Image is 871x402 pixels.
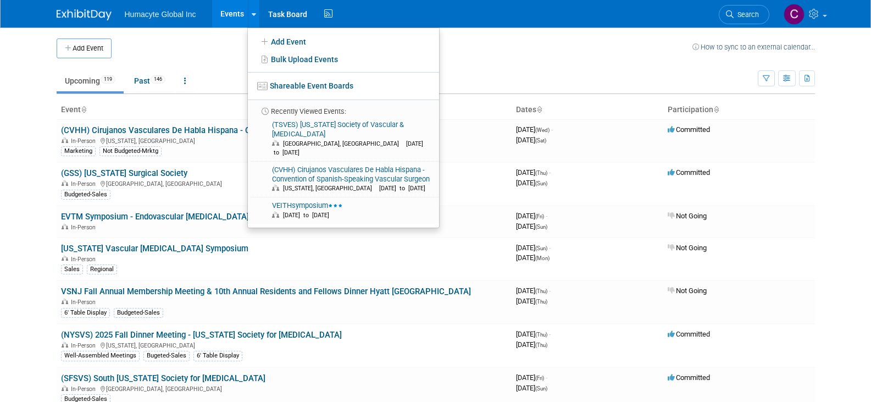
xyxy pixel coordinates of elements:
[516,373,547,382] span: [DATE]
[61,265,83,274] div: Sales
[251,162,435,197] a: (CVHH) Cirujanos Vasculares De Habla Hispana - Convention of Spanish-Speaking Vascular Surgeon [U...
[668,244,707,252] span: Not Going
[535,342,547,348] span: (Thu)
[713,105,719,114] a: Sort by Participation Type
[62,299,68,304] img: In-Person Event
[719,5,769,24] a: Search
[551,125,553,134] span: -
[143,351,190,361] div: Bugeted-Sales
[549,244,551,252] span: -
[248,100,439,117] li: Recently Viewed Events:
[61,330,342,340] a: (NYSVS) 2025 Fall Dinner Meeting - [US_STATE] Society for [MEDICAL_DATA]
[99,146,162,156] div: Not Budgeted-Mrktg
[512,101,663,119] th: Dates
[114,308,163,318] div: Budgeted-Sales
[536,105,542,114] a: Sort by Start Date
[101,75,115,84] span: 119
[57,70,124,91] a: Upcoming119
[81,105,86,114] a: Sort by Event Name
[516,136,546,144] span: [DATE]
[62,386,68,391] img: In-Person Event
[516,168,551,177] span: [DATE]
[668,330,710,338] span: Committed
[668,373,710,382] span: Committed
[668,287,707,295] span: Not Going
[87,265,117,274] div: Regional
[668,125,710,134] span: Committed
[535,288,547,294] span: (Thu)
[251,197,435,224] a: VEITHsymposium [DATE] to [DATE]
[71,342,99,349] span: In-Person
[57,101,512,119] th: Event
[535,245,547,251] span: (Sun)
[126,70,174,91] a: Past146
[516,254,550,262] span: [DATE]
[61,125,429,135] a: (CVHH) Cirujanos Vasculares De Habla Hispana - Convention of Spanish-Speaking Vascular Surgeon
[283,140,404,147] span: [GEOGRAPHIC_DATA], [GEOGRAPHIC_DATA]
[57,9,112,20] img: ExhibitDay
[283,185,378,192] span: [US_STATE], [GEOGRAPHIC_DATA]
[692,43,815,51] a: How to sync to an external calendar...
[71,224,99,231] span: In-Person
[251,117,435,161] a: (TSVES) [US_STATE] Society of Vascular & [MEDICAL_DATA] [GEOGRAPHIC_DATA], [GEOGRAPHIC_DATA] [DAT...
[71,180,99,188] span: In-Person
[535,137,546,144] span: (Sat)
[535,170,547,176] span: (Thu)
[535,180,547,186] span: (Sun)
[61,212,249,222] a: EVTM Symposium - Endovascular [MEDICAL_DATA]
[549,287,551,295] span: -
[61,287,471,296] a: VSNJ Fall Annual Membership Meeting & 10th Annual Residents and Fellows Dinner Hyatt [GEOGRAPHIC_...
[71,256,99,263] span: In-Person
[62,137,68,143] img: In-Person Event
[61,168,187,178] a: (GSS) [US_STATE] Surgical Society
[546,373,547,382] span: -
[61,340,507,349] div: [US_STATE], [GEOGRAPHIC_DATA]
[546,212,547,220] span: -
[62,342,68,348] img: In-Person Event
[663,101,815,119] th: Participation
[516,330,551,338] span: [DATE]
[734,10,759,19] span: Search
[62,224,68,229] img: In-Person Event
[61,373,265,383] a: (SFSVS) South [US_STATE] Society for [MEDICAL_DATA]
[62,180,68,186] img: In-Person Event
[535,386,547,392] span: (Sun)
[71,137,99,145] span: In-Person
[535,224,547,230] span: (Sun)
[516,287,551,295] span: [DATE]
[535,213,544,219] span: (Fri)
[535,332,547,338] span: (Thu)
[283,212,335,219] span: [DATE] to [DATE]
[516,125,553,134] span: [DATE]
[668,212,707,220] span: Not Going
[61,351,140,361] div: Well-Assembled Meetings
[248,51,439,68] a: Bulk Upload Events
[61,136,507,145] div: [US_STATE], [GEOGRAPHIC_DATA]
[61,384,507,393] div: [GEOGRAPHIC_DATA], [GEOGRAPHIC_DATA]
[516,244,551,252] span: [DATE]
[535,375,544,381] span: (Fri)
[71,299,99,306] span: In-Person
[535,299,547,305] span: (Thu)
[61,179,507,188] div: [GEOGRAPHIC_DATA], [GEOGRAPHIC_DATA]
[784,4,805,25] img: Carlos Martin Colindres
[535,255,550,261] span: (Mon)
[193,351,242,361] div: 6' Table Display
[516,340,547,349] span: [DATE]
[379,185,431,192] span: [DATE] to [DATE]
[248,32,439,51] a: Add Event
[535,127,550,133] span: (Wed)
[62,256,68,261] img: In-Person Event
[668,168,710,177] span: Committed
[248,76,439,96] a: Shareable Event Boards
[61,308,110,318] div: 6' Table Display
[257,82,268,90] img: seventboard-3.png
[516,179,547,187] span: [DATE]
[549,168,551,177] span: -
[272,140,423,156] span: [DATE] to [DATE]
[61,190,110,200] div: Budgeted-Sales
[57,38,112,58] button: Add Event
[516,297,547,305] span: [DATE]
[516,384,547,392] span: [DATE]
[516,212,547,220] span: [DATE]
